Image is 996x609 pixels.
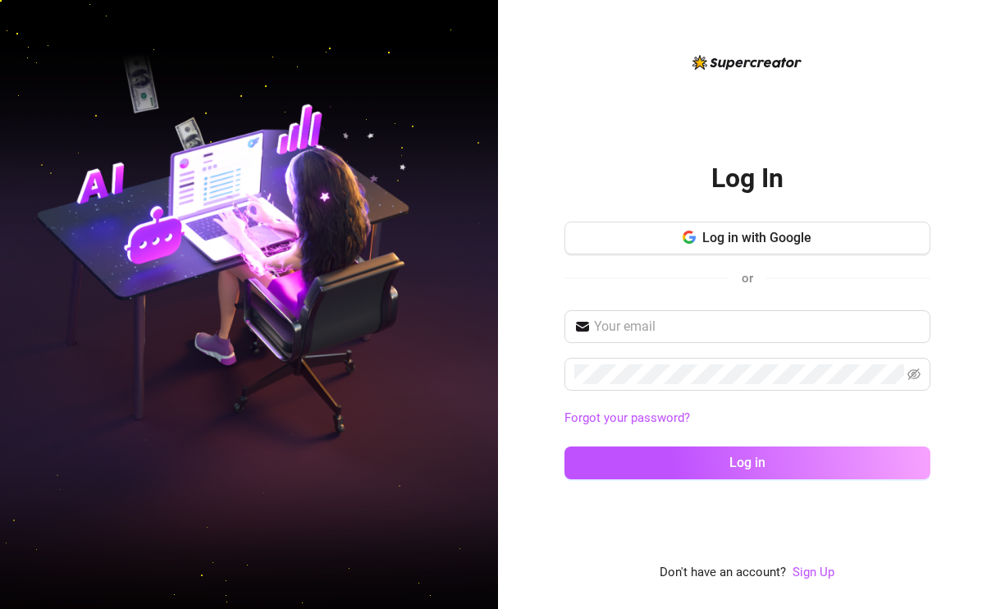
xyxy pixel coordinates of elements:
button: Log in [564,446,930,479]
a: Sign Up [793,565,834,579]
span: Log in [729,455,765,470]
a: Sign Up [793,563,834,583]
img: logo-BBDzfeDw.svg [692,55,802,70]
span: eye-invisible [907,368,921,381]
span: or [742,271,753,286]
button: Log in with Google [564,222,930,254]
a: Forgot your password? [564,409,930,428]
span: Don't have an account? [660,563,786,583]
a: Forgot your password? [564,410,690,425]
h2: Log In [711,162,784,195]
input: Your email [594,317,921,337]
span: Log in with Google [702,230,811,245]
